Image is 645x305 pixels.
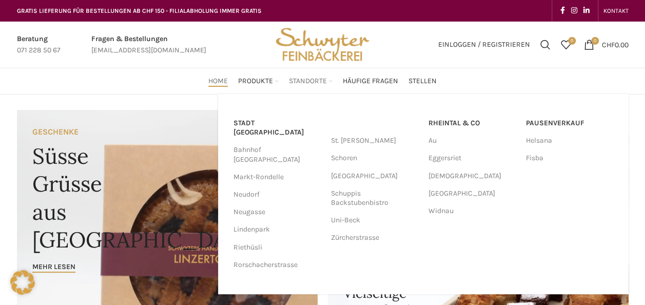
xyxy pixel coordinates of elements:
a: Au [428,132,516,149]
span: 0 [591,37,599,45]
a: [GEOGRAPHIC_DATA] [428,185,516,202]
a: Neudorf [233,186,321,203]
a: St. [PERSON_NAME] [331,132,418,149]
span: Standorte [289,77,327,86]
span: 0 [568,37,576,45]
a: Pausenverkauf [526,115,613,132]
span: Einloggen / Registrieren [438,41,530,48]
a: [GEOGRAPHIC_DATA] [331,167,418,185]
a: Zürcherstrasse [331,229,418,246]
a: Markt-Rondelle [233,168,321,186]
a: Instagram social link [568,4,580,18]
span: GRATIS LIEFERUNG FÜR BESTELLUNGEN AB CHF 150 - FILIALABHOLUNG IMMER GRATIS [17,7,262,14]
a: Facebook social link [557,4,568,18]
a: Riethüsli [233,239,321,256]
a: Neugasse [233,203,321,221]
div: Secondary navigation [598,1,634,21]
a: Linkedin social link [580,4,593,18]
a: Schuppis Backstubenbistro [331,185,418,212]
div: Meine Wunschliste [556,34,576,55]
span: Produkte [238,77,273,86]
span: Häufige Fragen [343,77,398,86]
a: Eggersriet [428,149,516,167]
a: Site logo [272,40,373,48]
span: CHF [602,40,615,49]
a: Standorte [289,71,333,91]
div: Main navigation [12,71,634,91]
a: Stadt [GEOGRAPHIC_DATA] [233,115,321,141]
a: Home [208,71,228,91]
a: Lindenpark [233,221,321,238]
a: 0 CHF0.00 [579,34,634,55]
a: Widnau [428,202,516,220]
a: Fisba [526,149,613,167]
a: KONTAKT [603,1,629,21]
span: KONTAKT [603,7,629,14]
a: Schoren [331,149,418,167]
a: Infobox link [17,33,61,56]
a: Bahnhof [GEOGRAPHIC_DATA] [233,141,321,168]
a: Häufige Fragen [343,71,398,91]
a: Helsana [526,132,613,149]
a: Suchen [535,34,556,55]
a: Uni-Beck [331,212,418,229]
a: Stellen [408,71,437,91]
a: RHEINTAL & CO [428,115,516,132]
a: Infobox link [91,33,206,56]
span: Home [208,77,228,86]
a: 0 [556,34,576,55]
a: [DEMOGRAPHIC_DATA] [428,167,516,185]
img: Bäckerei Schwyter [272,22,373,68]
a: Rorschacherstrasse [233,256,321,274]
a: Einloggen / Registrieren [433,34,535,55]
bdi: 0.00 [602,40,629,49]
span: Stellen [408,77,437,86]
a: Produkte [238,71,279,91]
